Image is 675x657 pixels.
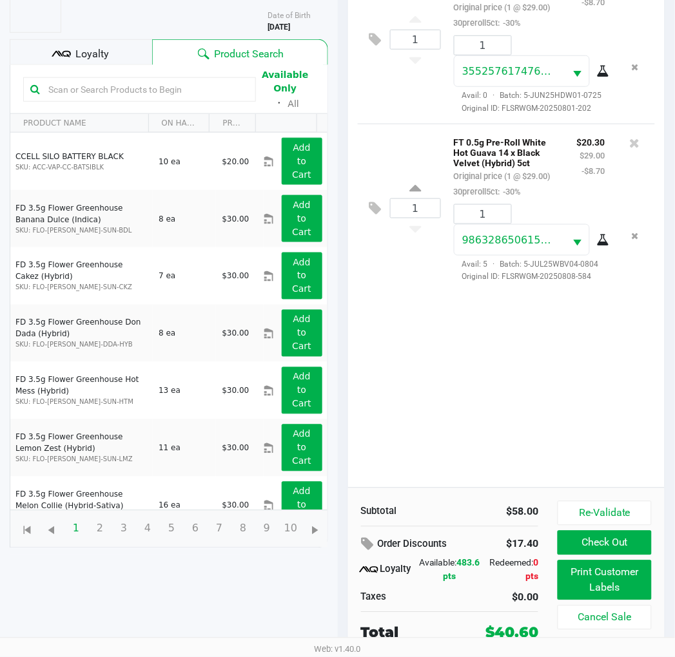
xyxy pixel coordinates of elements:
td: 7 ea [153,247,216,305]
button: Remove the package from the orderLine [627,224,644,248]
app-button-loader: Add to Cart [292,429,311,466]
td: 10 ea [153,133,216,190]
span: $30.00 [222,501,249,510]
td: FD 3.5g Flower Greenhouse Lemon Zest (Hybrid) [10,419,153,477]
span: ᛫ [271,97,288,110]
p: SKU: ACC-VAP-CC-BATSIBLK [15,162,148,172]
app-button-loader: Add to Cart [292,257,311,294]
div: Available: [419,557,480,584]
span: Avail: 5 Batch: 5-JUL25WBV04-0804 [454,260,599,269]
span: Page 10 [279,517,303,541]
small: -$8.70 [582,166,605,176]
span: Go to the last page [327,516,351,540]
div: Subtotal [361,504,440,519]
button: Add to Cart [282,482,322,529]
button: Add to Cart [282,424,322,471]
td: FD 3.5g Flower Greenhouse Banana Dulce (Indica) [10,190,153,247]
span: Page 7 [207,517,231,541]
span: Product Search [215,46,284,62]
span: -30% [500,18,521,28]
td: 13 ea [153,362,216,419]
button: Add to Cart [282,138,322,185]
span: Page 3 [112,517,136,541]
button: Add to Cart [282,310,322,357]
td: FD 3.5g Flower Greenhouse Hot Mess (Hybrid) [10,362,153,419]
span: Go to the next page [308,523,324,539]
td: FD 3.5g Flower Greenhouse Melon Collie (Hybrid-Sativa) [10,477,153,534]
span: Page 2 [88,517,112,541]
span: $30.00 [222,214,249,224]
button: Add to Cart [282,252,322,300]
th: PRICE [209,114,255,133]
span: Date of Birth [268,11,311,20]
p: SKU: FLO-[PERSON_NAME]-SUN-HTM [15,397,148,407]
span: Original ID: FLSRWGM-20250801-202 [454,102,605,114]
span: · [488,91,500,100]
button: Remove the package from the orderLine [627,55,644,79]
app-button-loader: Add to Cart [292,200,311,237]
td: 11 ea [153,419,216,477]
span: Web: v1.40.0 [315,645,361,654]
span: Go to the previous page [44,523,60,539]
button: All [288,97,299,111]
small: 30preroll5ct: [454,187,521,196]
button: Select [565,56,589,86]
span: Avail: 0 Batch: 5-JUN25HDW01-0725 [454,91,602,100]
p: SKU: FLO-[PERSON_NAME]-SUN-BDL [15,225,148,235]
th: ON HAND [148,114,210,133]
small: $29.00 [580,151,605,160]
span: Page 5 [159,517,184,541]
small: Original price (1 @ $29.00) [454,3,551,12]
p: SKU: FLO-[PERSON_NAME]-SUN-CKZ [15,283,148,292]
div: Loyalty [361,562,420,578]
app-button-loader: Add to Cart [292,142,311,180]
button: Re-Validate [558,501,651,526]
div: $40.60 [485,622,538,643]
div: Total [361,622,467,643]
p: SKU: FLO-[PERSON_NAME]-DDA-HYB [15,340,148,350]
div: $58.00 [460,504,539,520]
small: 30preroll5ct: [454,18,521,28]
button: Add to Cart [282,367,322,414]
span: -30% [500,187,521,196]
span: Page 1 [64,517,88,541]
button: Cancel Sale [558,605,651,630]
button: Add to Cart [282,195,322,242]
p: SKU: FLO-[PERSON_NAME]-SUN-LMZ [15,455,148,464]
div: Data table [10,114,328,510]
span: · [488,260,500,269]
button: Print Customer Labels [558,560,651,600]
p: FT 0.5g Pre-Roll White Hot Guava 14 x Black Velvet (Hybrid) 5ct [454,134,558,168]
b: [DATE] [268,23,290,32]
td: 8 ea [153,305,216,362]
span: 483.6 pts [444,558,481,582]
span: Page 9 [255,517,279,541]
span: Go to the next page [303,516,328,540]
button: Check Out [558,531,651,555]
div: $17.40 [492,533,538,555]
app-button-loader: Add to Cart [292,372,311,409]
span: $30.00 [222,386,249,395]
td: 8 ea [153,190,216,247]
p: $20.30 [577,134,605,148]
th: PRODUCT NAME [10,114,148,133]
td: FD 3.5g Flower Greenhouse Don Dada (Hybrid) [10,305,153,362]
app-button-loader: Add to Cart [292,314,311,352]
div: Taxes [361,590,440,605]
td: CCELL SILO BATTERY BLACK [10,133,153,190]
input: Scan or Search Products to Begin [43,80,249,99]
button: Select [565,225,589,255]
small: Original price (1 @ $29.00) [454,171,551,181]
span: $30.00 [222,329,249,338]
div: Order Discounts [361,533,473,557]
div: Redeemed: [480,557,539,584]
span: Go to the first page [20,523,36,539]
span: Page 6 [183,517,208,541]
span: Page 8 [231,517,255,541]
span: Original ID: FLSRWGM-20250808-584 [454,271,605,283]
span: Page 4 [135,517,160,541]
span: $20.00 [222,157,249,166]
span: Loyalty [75,46,109,62]
td: FD 3.5g Flower Greenhouse Cakez (Hybrid) [10,247,153,305]
span: 3552576174760288 [462,65,567,77]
